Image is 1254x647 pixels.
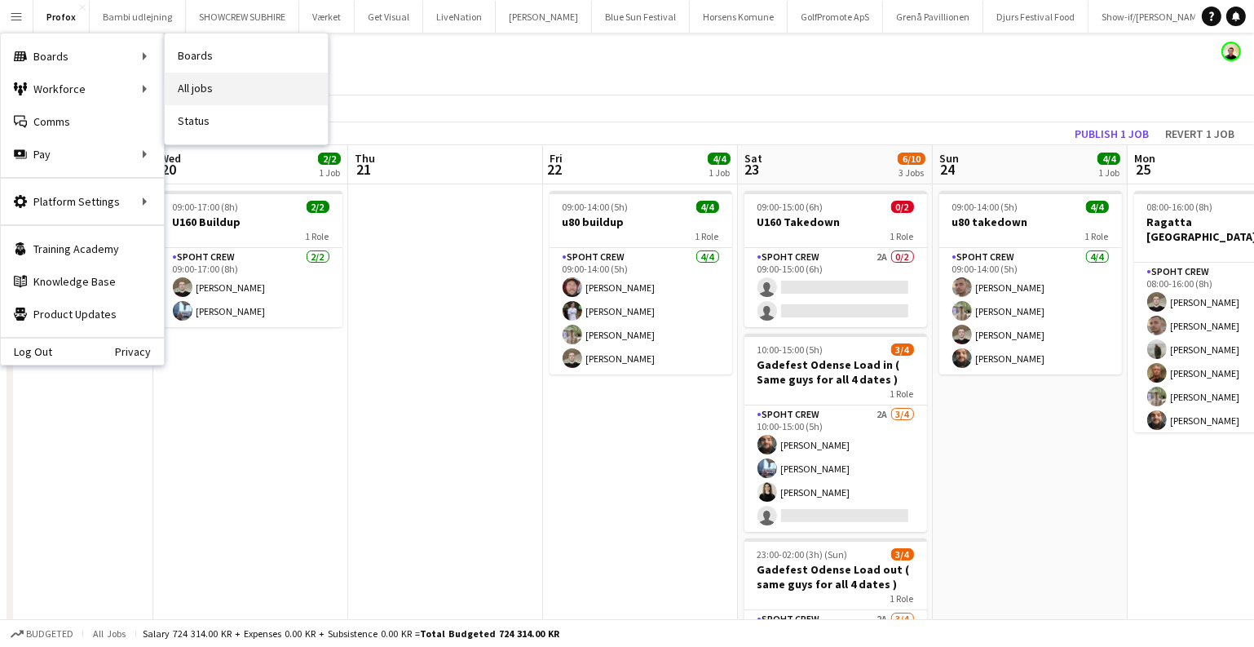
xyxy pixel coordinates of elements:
[157,160,181,179] span: 20
[160,215,342,229] h3: U160 Buildup
[1085,230,1109,242] span: 1 Role
[160,151,181,166] span: Wed
[983,1,1088,33] button: Djurs Festival Food
[939,215,1122,229] h3: u80 takedown
[355,1,423,33] button: Get Visual
[890,388,914,400] span: 1 Role
[547,160,563,179] span: 22
[1,233,164,265] a: Training Academy
[319,166,340,179] div: 1 Job
[744,248,927,327] app-card-role: Spoht Crew2A0/209:00-15:00 (6h)
[690,1,788,33] button: Horsens Komune
[939,151,959,166] span: Sun
[788,1,883,33] button: GolfPromote ApS
[550,151,563,166] span: Fri
[890,592,914,605] span: 1 Role
[891,343,914,356] span: 3/4
[550,248,732,374] app-card-role: Spoht Crew4/409:00-14:00 (5h)[PERSON_NAME][PERSON_NAME][PERSON_NAME][PERSON_NAME]
[757,548,848,561] span: 23:00-02:00 (3h) (Sun)
[952,201,1018,213] span: 09:00-14:00 (5h)
[757,201,823,213] span: 09:00-15:00 (6h)
[115,345,164,358] a: Privacy
[1097,153,1120,165] span: 4/4
[891,548,914,561] span: 3/4
[186,1,299,33] button: SHOWCREW SUBHIRE
[8,625,76,643] button: Budgeted
[1,40,164,73] div: Boards
[695,230,719,242] span: 1 Role
[939,248,1122,374] app-card-role: Spoht Crew4/409:00-14:00 (5h)[PERSON_NAME][PERSON_NAME][PERSON_NAME][PERSON_NAME]
[173,201,239,213] span: 09:00-17:00 (8h)
[744,357,927,387] h3: Gadefest Odense Load in ( Same guys for all 4 dates )
[90,627,129,640] span: All jobs
[1,185,164,218] div: Platform Settings
[1086,201,1109,213] span: 4/4
[1,298,164,330] a: Product Updates
[1068,123,1155,144] button: Publish 1 job
[496,1,592,33] button: [PERSON_NAME]
[307,201,329,213] span: 2/2
[420,627,559,640] span: Total Budgeted 724 314.00 KR
[708,153,731,165] span: 4/4
[563,201,629,213] span: 09:00-14:00 (5h)
[1147,201,1213,213] span: 08:00-16:00 (8h)
[744,191,927,327] app-job-card: 09:00-15:00 (6h)0/2U160 Takedown1 RoleSpoht Crew2A0/209:00-15:00 (6h)
[143,627,559,640] div: Salary 724 314.00 KR + Expenses 0.00 KR + Subsistence 0.00 KR =
[883,1,983,33] button: Grenå Pavillionen
[744,151,762,166] span: Sat
[1,138,164,171] div: Pay
[165,105,328,138] a: Status
[939,191,1122,374] app-job-card: 09:00-14:00 (5h)4/4u80 takedown1 RoleSpoht Crew4/409:00-14:00 (5h)[PERSON_NAME][PERSON_NAME][PERS...
[1088,1,1219,33] button: Show-if/[PERSON_NAME]
[742,160,762,179] span: 23
[423,1,496,33] button: LiveNation
[355,151,375,166] span: Thu
[90,1,186,33] button: Bambi udlejning
[33,1,90,33] button: Profox
[165,40,328,73] a: Boards
[757,343,823,356] span: 10:00-15:00 (5h)
[898,153,925,165] span: 6/10
[318,153,341,165] span: 2/2
[352,160,375,179] span: 21
[1134,151,1155,166] span: Mon
[1,105,164,138] a: Comms
[709,166,730,179] div: 1 Job
[165,73,328,105] a: All jobs
[744,405,927,532] app-card-role: Spoht Crew2A3/410:00-15:00 (5h)[PERSON_NAME][PERSON_NAME][PERSON_NAME]
[592,1,690,33] button: Blue Sun Festival
[550,191,732,374] app-job-card: 09:00-14:00 (5h)4/4u80 buildup1 RoleSpoht Crew4/409:00-14:00 (5h)[PERSON_NAME][PERSON_NAME][PERSO...
[744,334,927,532] app-job-card: 10:00-15:00 (5h)3/4Gadefest Odense Load in ( Same guys for all 4 dates )1 RoleSpoht Crew2A3/410:0...
[306,230,329,242] span: 1 Role
[891,201,914,213] span: 0/2
[299,1,355,33] button: Værket
[696,201,719,213] span: 4/4
[1,73,164,105] div: Workforce
[1,265,164,298] a: Knowledge Base
[744,215,927,229] h3: U160 Takedown
[899,166,925,179] div: 3 Jobs
[890,230,914,242] span: 1 Role
[1221,42,1241,61] app-user-avatar: Armando NIkol Irom
[1098,166,1119,179] div: 1 Job
[160,248,342,327] app-card-role: Spoht Crew2/209:00-17:00 (8h)[PERSON_NAME][PERSON_NAME]
[26,628,73,640] span: Budgeted
[1132,160,1155,179] span: 25
[550,215,732,229] h3: u80 buildup
[744,562,927,592] h3: Gadefest Odense Load out ( same guys for all 4 dates )
[1159,123,1241,144] button: Revert 1 job
[1,345,52,358] a: Log Out
[937,160,959,179] span: 24
[160,191,342,327] app-job-card: 09:00-17:00 (8h)2/2U160 Buildup1 RoleSpoht Crew2/209:00-17:00 (8h)[PERSON_NAME][PERSON_NAME]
